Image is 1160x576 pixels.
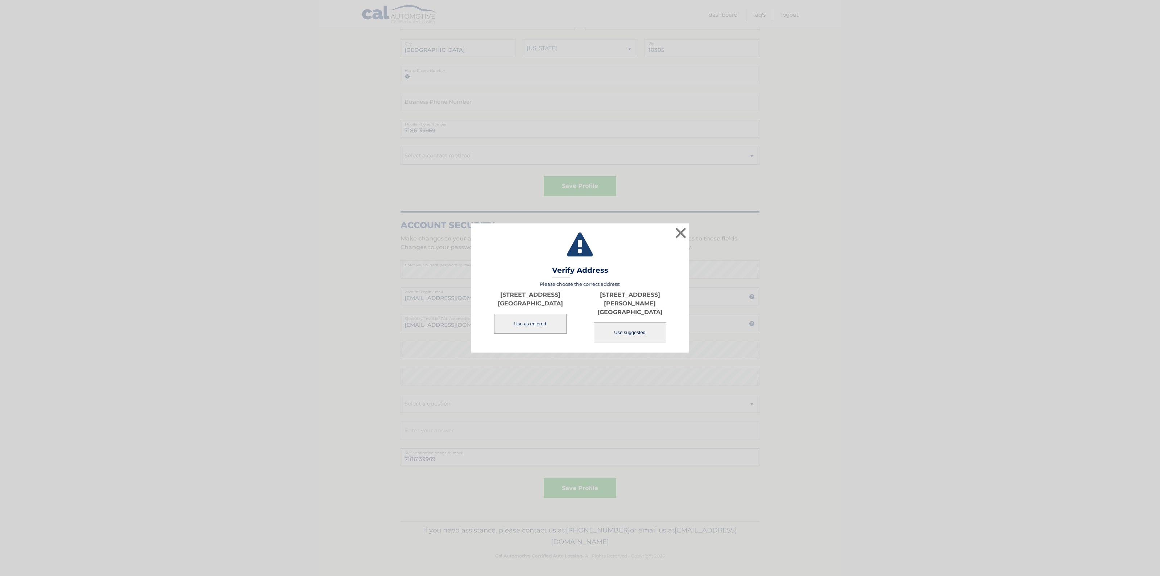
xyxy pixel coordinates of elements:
[480,291,580,308] p: [STREET_ADDRESS] [GEOGRAPHIC_DATA]
[552,266,608,279] h3: Verify Address
[480,281,680,343] div: Please choose the correct address:
[494,314,567,334] button: Use as entered
[674,226,688,240] button: ×
[580,291,680,317] p: [STREET_ADDRESS][PERSON_NAME] [GEOGRAPHIC_DATA]
[594,322,666,342] button: Use suggested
